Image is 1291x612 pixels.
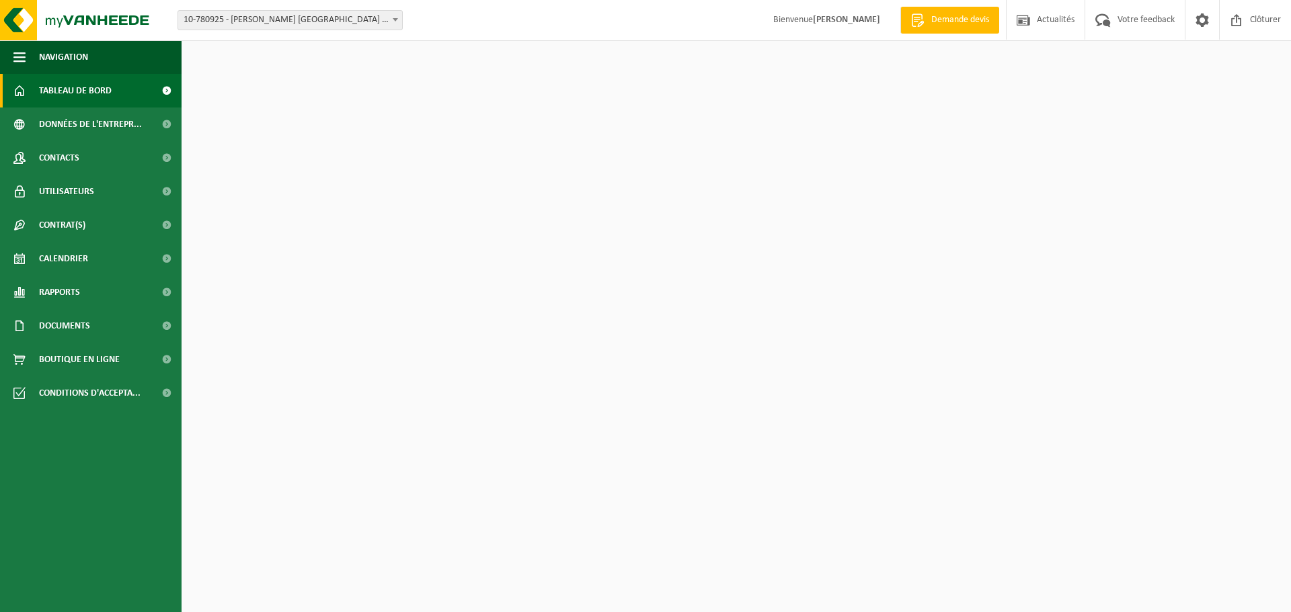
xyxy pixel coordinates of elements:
span: Documents [39,309,90,343]
span: 10-780925 - GORMAN-RUPP BELGIUM SA - SUARLÉE [178,10,403,30]
span: Contacts [39,141,79,175]
span: Données de l'entrepr... [39,107,142,141]
span: Contrat(s) [39,208,85,242]
span: Demande devis [928,13,992,27]
span: Rapports [39,275,80,309]
strong: [PERSON_NAME] [813,15,880,25]
span: Conditions d'accepta... [39,376,141,410]
a: Demande devis [900,7,999,34]
span: Tableau de bord [39,74,112,107]
span: Boutique en ligne [39,343,120,376]
span: Navigation [39,40,88,74]
span: 10-780925 - GORMAN-RUPP BELGIUM SA - SUARLÉE [178,11,402,30]
span: Utilisateurs [39,175,94,208]
span: Calendrier [39,242,88,275]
